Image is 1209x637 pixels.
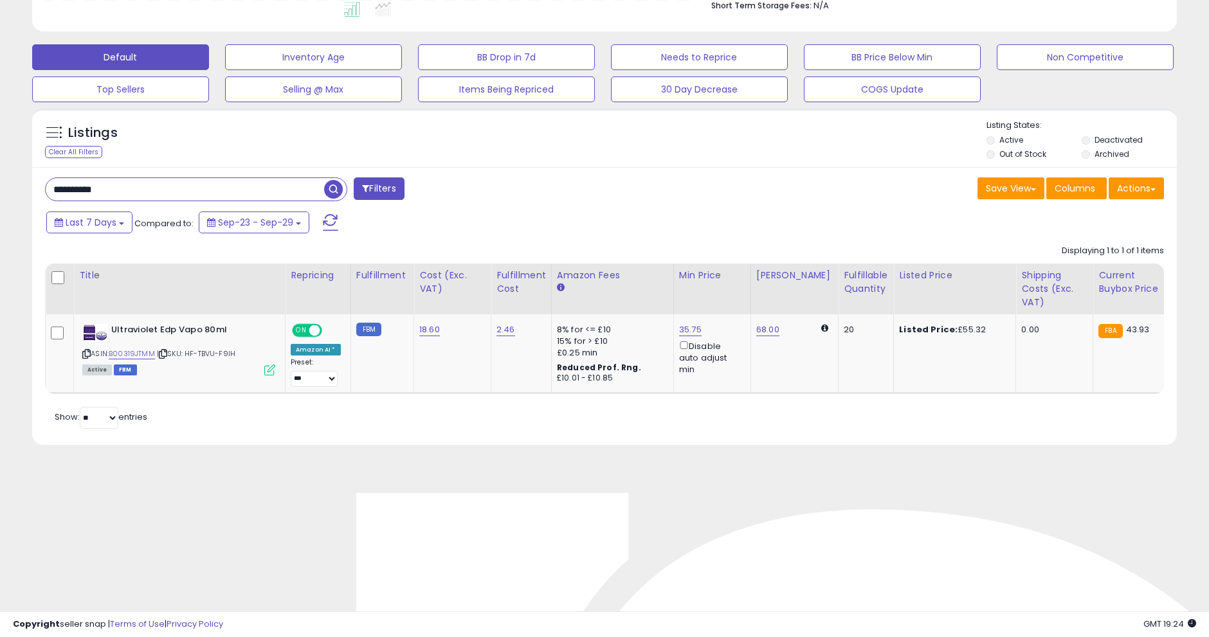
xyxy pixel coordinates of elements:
label: Out of Stock [999,148,1046,159]
button: COGS Update [804,76,981,102]
button: BB Price Below Min [804,44,981,70]
button: Actions [1109,177,1164,199]
div: Fulfillable Quantity [844,269,888,296]
span: Show: entries [55,411,147,423]
div: Shipping Costs (Exc. VAT) [1021,269,1087,309]
button: Save View [977,177,1044,199]
a: B00319JTMM [109,348,155,359]
div: Repricing [291,269,345,282]
p: Listing States: [986,120,1177,132]
div: £0.25 min [557,347,664,359]
button: Filters [354,177,404,200]
small: FBA [1098,324,1122,338]
div: Amazon Fees [557,269,668,282]
span: Compared to: [134,217,194,229]
div: 0.00 [1021,324,1083,336]
div: Listed Price [899,269,1010,282]
div: Clear All Filters [45,146,102,158]
button: Last 7 Days [46,211,132,233]
div: Fulfillment Cost [496,269,546,296]
div: Preset: [291,358,341,387]
small: Amazon Fees. [557,282,565,294]
button: Sep-23 - Sep-29 [199,211,309,233]
span: Sep-23 - Sep-29 [218,216,293,229]
button: Items Being Repriced [418,76,595,102]
div: [PERSON_NAME] [756,269,833,282]
img: 310urg80qgL._SL40_.jpg [82,324,108,341]
button: Selling @ Max [225,76,402,102]
div: Fulfillment [356,269,408,282]
span: FBM [114,364,137,375]
div: Displaying 1 to 1 of 1 items [1062,245,1164,257]
a: 35.75 [679,323,702,336]
span: OFF [320,325,341,336]
div: 8% for <= £10 [557,324,664,336]
button: Inventory Age [225,44,402,70]
button: 30 Day Decrease [611,76,788,102]
span: Last 7 Days [66,216,116,229]
div: Current Buybox Price [1098,269,1165,296]
button: Needs to Reprice [611,44,788,70]
span: All listings currently available for purchase on Amazon [82,364,112,375]
label: Active [999,134,1023,145]
div: ASIN: [82,324,275,374]
label: Deactivated [1095,134,1143,145]
div: Amazon AI * [291,344,341,355]
b: Listed Price: [899,323,958,336]
a: 2.46 [496,323,515,336]
span: ON [293,325,309,336]
label: Archived [1095,148,1129,159]
div: £10.01 - £10.85 [557,373,664,384]
div: Disable auto adjust min [679,339,741,375]
div: Min Price [679,269,745,282]
h5: Listings [68,124,118,142]
b: Ultraviolet Edp Vapo 80ml [111,324,268,339]
span: | SKU: HF-TBVU-F9IH [157,348,235,359]
div: Title [79,269,280,282]
button: Top Sellers [32,76,209,102]
a: 68.00 [756,323,779,336]
div: 20 [844,324,884,336]
button: BB Drop in 7d [418,44,595,70]
button: Columns [1046,177,1107,199]
button: Default [32,44,209,70]
div: 15% for > £10 [557,336,664,347]
a: 18.60 [419,323,440,336]
div: Cost (Exc. VAT) [419,269,486,296]
button: Non Competitive [997,44,1174,70]
div: £55.32 [899,324,1006,336]
b: Reduced Prof. Rng. [557,362,641,373]
span: Columns [1055,182,1095,195]
small: FBM [356,323,381,336]
span: 43.93 [1126,323,1150,336]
